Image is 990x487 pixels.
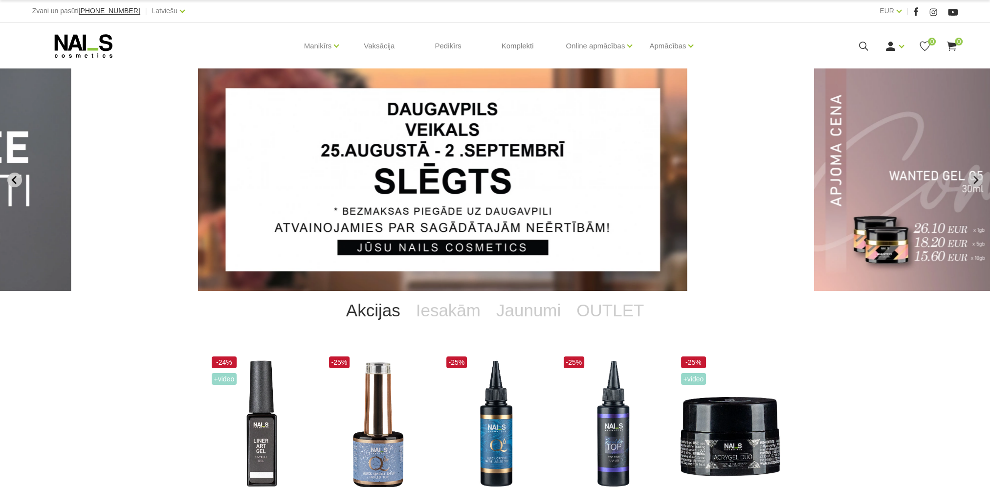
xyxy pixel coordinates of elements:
[919,40,931,52] a: 0
[928,38,936,45] span: 0
[946,40,958,52] a: 0
[212,373,237,385] span: +Video
[304,26,332,66] a: Manikīrs
[906,5,908,17] span: |
[649,26,686,66] a: Apmācības
[968,173,983,187] button: Next slide
[569,291,652,330] a: OUTLET
[488,291,569,330] a: Jaunumi
[329,356,350,368] span: -25%
[427,22,469,69] a: Pedikīrs
[880,5,894,17] a: EUR
[7,173,22,187] button: Previous slide
[32,5,140,17] div: Zvani un pasūti
[198,68,792,291] li: 2 of 12
[681,356,706,368] span: -25%
[145,5,147,17] span: |
[494,22,542,69] a: Komplekti
[681,373,706,385] span: +Video
[955,38,963,45] span: 0
[152,5,177,17] a: Latviešu
[564,356,585,368] span: -25%
[408,291,488,330] a: Iesakām
[446,356,467,368] span: -25%
[79,7,140,15] a: [PHONE_NUMBER]
[566,26,625,66] a: Online apmācības
[212,356,237,368] span: -24%
[338,291,408,330] a: Akcijas
[356,22,402,69] a: Vaksācija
